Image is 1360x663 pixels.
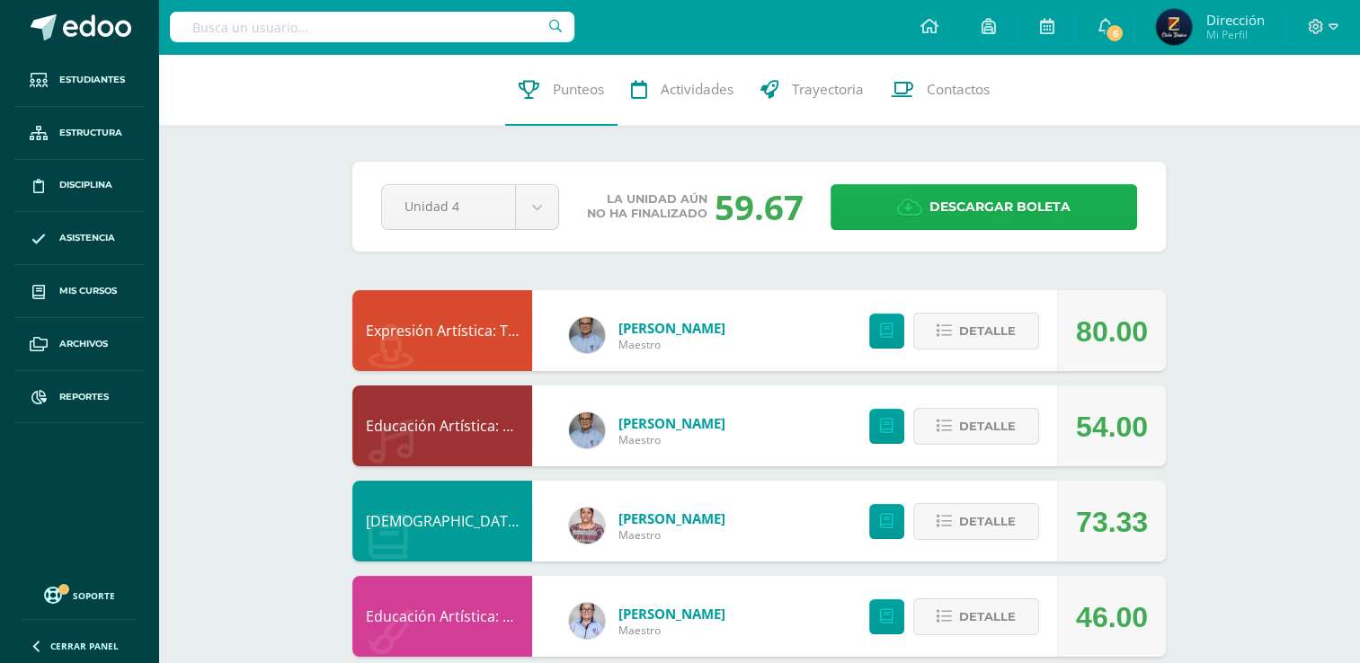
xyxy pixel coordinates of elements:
span: Mis cursos [59,284,117,298]
button: Detalle [913,408,1039,445]
a: Unidad 4 [382,185,558,229]
span: Cerrar panel [50,640,119,652]
div: 54.00 [1076,386,1148,467]
span: Asistencia [59,231,115,245]
div: 46.00 [1076,577,1148,658]
div: 59.67 [715,183,804,230]
div: Evangelización [352,481,532,561]
div: Educación Artística: Educación Musical [352,385,532,466]
input: Busca un usuario... [170,12,574,42]
span: Reportes [59,390,109,404]
div: Educación Artística: Artes Visuales [352,576,532,657]
span: Detalle [959,314,1016,348]
a: [PERSON_NAME] [618,319,725,337]
button: Detalle [913,598,1039,635]
a: Punteos [505,54,618,126]
span: Detalle [959,410,1016,443]
a: Asistencia [14,212,144,265]
span: Descargar boleta [929,185,1071,229]
span: Maestro [618,623,725,638]
img: c0a26e2fe6bfcdf9029544cd5cc8fd3b.png [569,412,605,448]
span: Punteos [553,80,604,99]
a: Contactos [877,54,1003,126]
a: [DEMOGRAPHIC_DATA] [366,511,521,531]
a: Estudiantes [14,54,144,107]
a: Soporte [22,582,137,606]
span: Dirección [1205,11,1264,29]
a: Educación Artística: Educación Musical [366,416,627,436]
span: Maestro [618,527,725,543]
a: Archivos [14,318,144,371]
span: Detalle [959,600,1016,633]
span: Trayectoria [792,80,864,99]
img: 0fb4cf2d5a8caa7c209baa70152fd11e.png [1156,9,1192,45]
a: Educación Artística: Artes Visuales [366,606,598,626]
a: Trayectoria [747,54,877,126]
span: Detalle [959,505,1016,538]
span: Actividades [661,80,733,99]
img: a19da184a6dd3418ee17da1f5f2698ae.png [569,603,605,639]
span: Estudiantes [59,73,125,87]
button: Detalle [913,503,1039,540]
a: [PERSON_NAME] [618,414,725,432]
a: Disciplina [14,160,144,213]
span: Soporte [73,589,115,602]
div: 80.00 [1076,291,1148,372]
img: 7f600a662924718df360360cce82d692.png [569,508,605,544]
a: [PERSON_NAME] [618,509,725,527]
span: La unidad aún no ha finalizado [587,192,707,221]
span: Maestro [618,337,725,352]
div: 73.33 [1076,482,1148,562]
div: Expresión Artística: Teatro [352,290,532,371]
button: Detalle [913,313,1039,349]
span: Mi Perfil [1205,27,1264,42]
span: Maestro [618,432,725,447]
a: [PERSON_NAME] [618,605,725,623]
a: Estructura [14,107,144,160]
span: Disciplina [59,178,112,192]
img: c0a26e2fe6bfcdf9029544cd5cc8fd3b.png [569,317,605,353]
span: Estructura [59,126,122,140]
a: Reportes [14,371,144,424]
a: Actividades [618,54,747,126]
span: 6 [1105,23,1124,43]
span: Contactos [927,80,990,99]
a: Expresión Artística: Teatro [366,321,545,340]
a: Mis cursos [14,265,144,318]
a: Descargar boleta [831,184,1137,230]
span: Archivos [59,337,108,351]
span: Unidad 4 [404,185,493,227]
